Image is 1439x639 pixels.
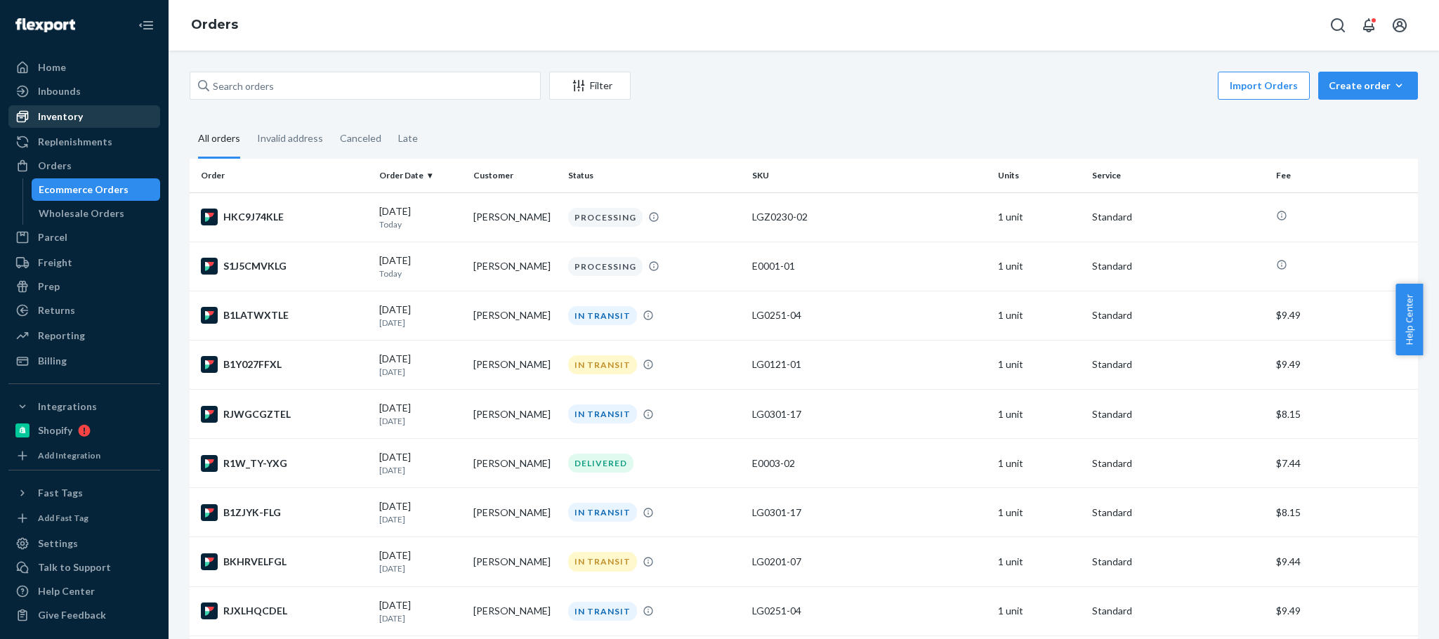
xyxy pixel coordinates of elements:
p: Standard [1092,456,1265,470]
p: Standard [1092,308,1265,322]
td: 1 unit [992,488,1086,537]
p: [DATE] [379,317,462,329]
td: [PERSON_NAME] [468,586,562,635]
p: Today [379,218,462,230]
div: [DATE] [379,450,462,476]
div: DELIVERED [568,454,633,473]
button: Open notifications [1355,11,1383,39]
div: IN TRANSIT [568,355,637,374]
div: Fast Tags [38,486,83,500]
td: 1 unit [992,242,1086,291]
td: [PERSON_NAME] [468,439,562,488]
button: Fast Tags [8,482,160,504]
div: LG0251-04 [752,604,987,618]
td: [PERSON_NAME] [468,390,562,439]
a: Ecommerce Orders [32,178,161,201]
button: Filter [549,72,631,100]
td: [PERSON_NAME] [468,488,562,537]
a: Home [8,56,160,79]
th: Units [992,159,1086,192]
p: [DATE] [379,513,462,525]
div: IN TRANSIT [568,503,637,522]
div: RJXLHQCDEL [201,602,368,619]
div: Reporting [38,329,85,343]
a: Shopify [8,419,160,442]
td: [PERSON_NAME] [468,242,562,291]
div: [DATE] [379,548,462,574]
div: IN TRANSIT [568,306,637,325]
div: [DATE] [379,204,462,230]
div: Replenishments [38,135,112,149]
td: $9.49 [1270,291,1418,340]
p: Standard [1092,555,1265,569]
span: Help Center [1395,284,1423,355]
td: 1 unit [992,340,1086,389]
td: 1 unit [992,192,1086,242]
a: Freight [8,251,160,274]
div: Talk to Support [38,560,111,574]
div: LG0121-01 [752,357,987,371]
div: Returns [38,303,75,317]
div: Prep [38,279,60,294]
th: Service [1086,159,1270,192]
th: Status [563,159,747,192]
button: Close Navigation [132,11,160,39]
td: $7.44 [1270,439,1418,488]
td: [PERSON_NAME] [468,192,562,242]
p: [DATE] [379,464,462,476]
p: Standard [1092,259,1265,273]
div: Home [38,60,66,74]
p: Standard [1092,506,1265,520]
div: PROCESSING [568,257,643,276]
p: Standard [1092,604,1265,618]
div: LGZ0230-02 [752,210,987,224]
div: Create order [1329,79,1407,93]
div: [DATE] [379,303,462,329]
div: BKHRVELFGL [201,553,368,570]
td: 1 unit [992,537,1086,586]
p: Standard [1092,407,1265,421]
div: PROCESSING [568,208,643,227]
div: [DATE] [379,499,462,525]
a: Reporting [8,324,160,347]
p: [DATE] [379,612,462,624]
button: Import Orders [1218,72,1310,100]
a: Help Center [8,580,160,602]
div: Inventory [38,110,83,124]
td: [PERSON_NAME] [468,291,562,340]
td: 1 unit [992,291,1086,340]
a: Wholesale Orders [32,202,161,225]
div: Canceled [340,120,381,157]
th: SKU [747,159,992,192]
div: IN TRANSIT [568,552,637,571]
div: E0003-02 [752,456,987,470]
div: B1Y027FFXL [201,356,368,373]
div: Parcel [38,230,67,244]
div: Shopify [38,423,72,437]
div: LG0251-04 [752,308,987,322]
a: Add Integration [8,447,160,464]
div: Orders [38,159,72,173]
a: Inbounds [8,80,160,103]
div: Filter [550,79,630,93]
ol: breadcrumbs [180,5,249,46]
div: S1J5CMVKLG [201,258,368,275]
div: [DATE] [379,352,462,378]
a: Settings [8,532,160,555]
button: Open account menu [1386,11,1414,39]
div: Give Feedback [38,608,106,622]
div: Settings [38,536,78,551]
a: Talk to Support [8,556,160,579]
p: [DATE] [379,366,462,378]
th: Order [190,159,374,192]
div: Help Center [38,584,95,598]
button: Integrations [8,395,160,418]
p: [DATE] [379,415,462,427]
th: Fee [1270,159,1418,192]
div: [DATE] [379,401,462,427]
div: Billing [38,354,67,368]
td: 1 unit [992,439,1086,488]
td: 1 unit [992,586,1086,635]
a: Prep [8,275,160,298]
div: R1W_TY-YXG [201,455,368,472]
